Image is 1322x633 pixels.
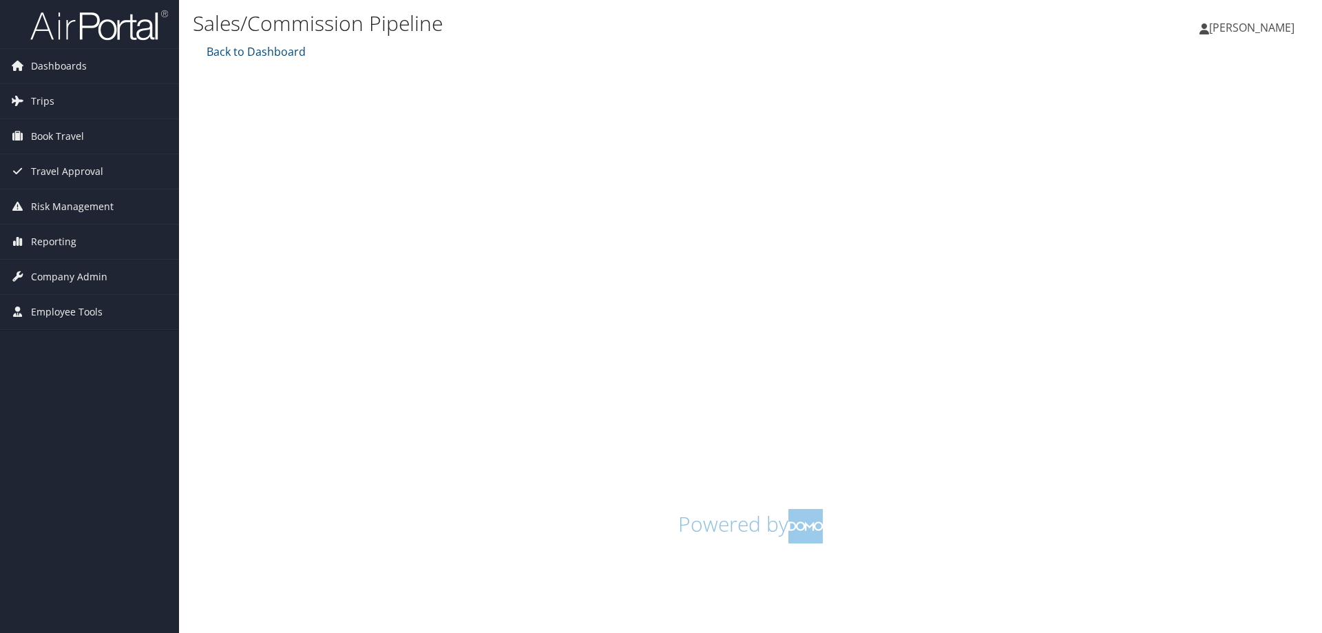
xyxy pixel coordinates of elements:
img: domo-logo.png [788,509,823,543]
span: Book Travel [31,119,84,154]
span: Dashboards [31,49,87,83]
span: Company Admin [31,260,107,294]
span: [PERSON_NAME] [1209,20,1294,35]
span: Trips [31,84,54,118]
h1: Powered by [203,509,1298,543]
span: Reporting [31,225,76,259]
img: airportal-logo.png [30,9,168,41]
a: [PERSON_NAME] [1199,7,1308,48]
h1: Sales/Commission Pipeline [193,9,936,38]
a: Back to Dashboard [203,44,306,59]
span: Employee Tools [31,295,103,329]
span: Travel Approval [31,154,103,189]
span: Risk Management [31,189,114,224]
